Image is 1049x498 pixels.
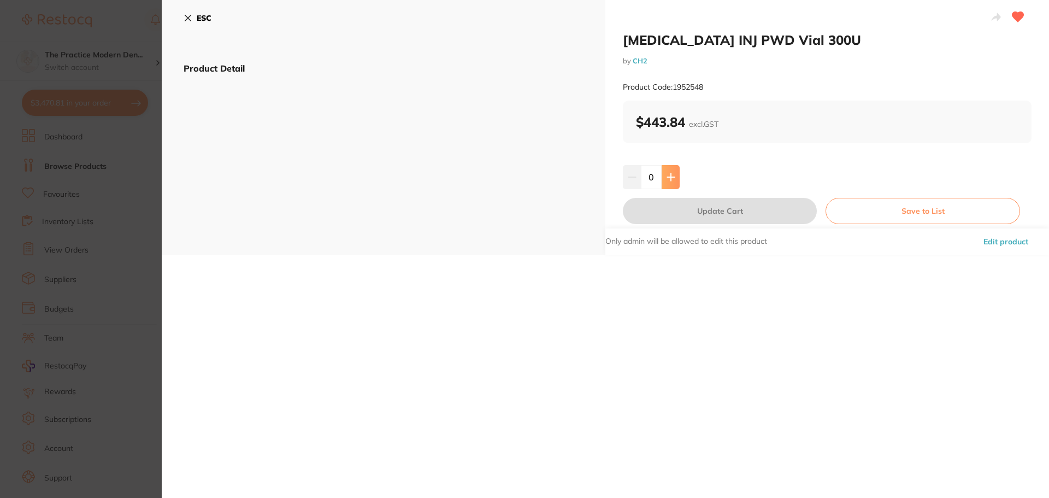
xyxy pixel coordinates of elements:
b: ESC [197,13,211,23]
button: Edit product [980,229,1032,255]
button: Save to List [826,198,1020,224]
button: ESC [184,9,211,27]
p: Only admin will be allowed to edit this product [605,236,767,247]
b: Product Detail [184,63,245,74]
button: Update Cart [623,198,817,224]
small: Product Code: 1952548 [623,83,703,92]
h2: [MEDICAL_DATA] INJ PWD Vial 300U [623,32,1032,48]
small: by [623,57,1032,65]
span: excl. GST [689,119,718,129]
b: $443.84 [636,114,718,130]
a: CH2 [633,56,647,65]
